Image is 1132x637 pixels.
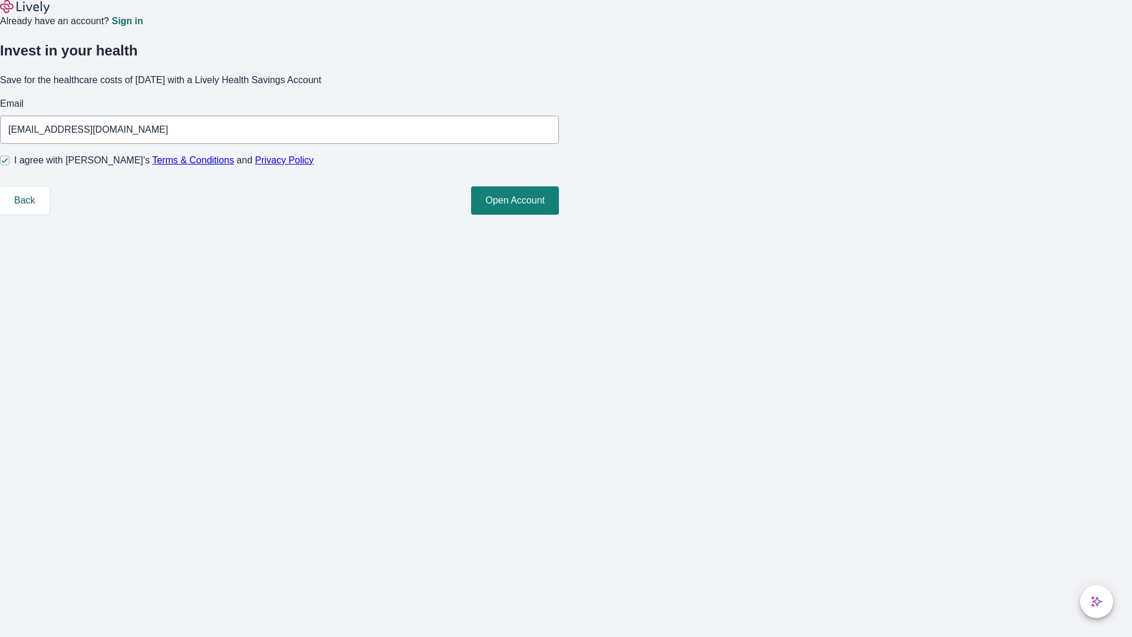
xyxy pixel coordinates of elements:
span: I agree with [PERSON_NAME]’s and [14,153,314,168]
a: Sign in [111,17,143,26]
a: Privacy Policy [255,155,314,165]
button: Open Account [471,186,559,215]
button: chat [1080,585,1113,618]
svg: Lively AI Assistant [1091,596,1103,608]
a: Terms & Conditions [152,155,234,165]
